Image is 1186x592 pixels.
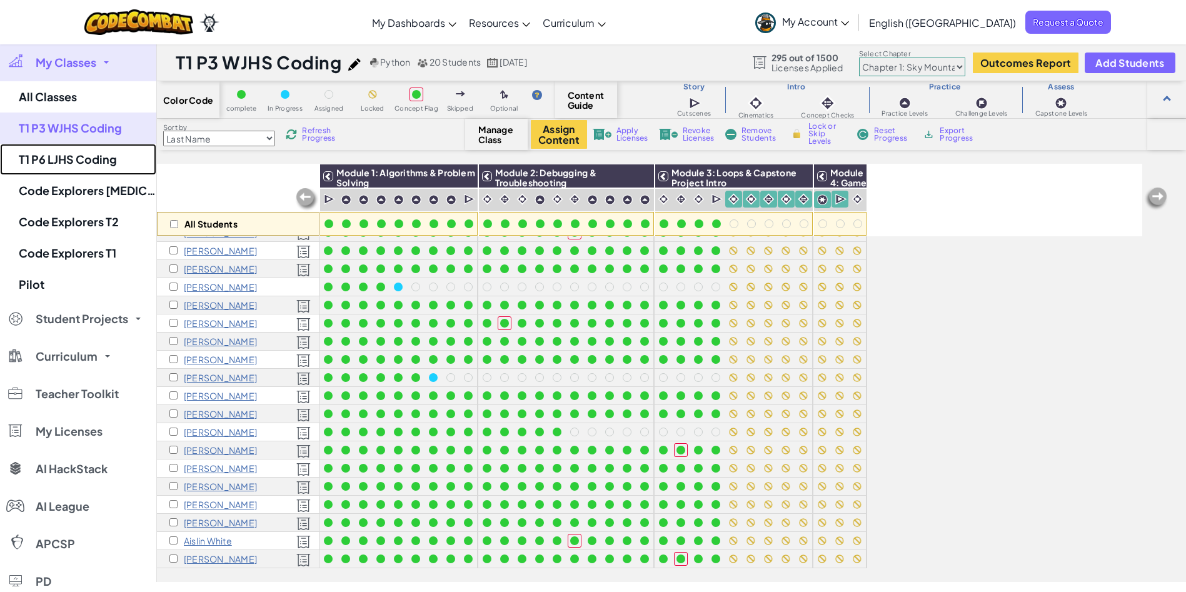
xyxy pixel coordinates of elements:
[543,16,595,29] span: Curriculum
[693,193,705,205] img: IconCinematic.svg
[341,194,351,205] img: IconPracticeLevel.svg
[830,167,873,218] span: Module 4: Game Design & Capstone Project
[749,3,855,42] a: My Account
[358,194,369,205] img: IconPracticeLevel.svg
[587,194,598,205] img: IconPracticeLevel.svg
[376,194,386,205] img: IconPracticeLevel.svg
[817,194,828,205] img: IconCapstoneLevel.svg
[835,193,847,206] img: IconCutscene.svg
[499,193,511,205] img: IconInteractive.svg
[184,219,238,229] p: All Students
[852,193,863,205] img: IconCinematic.svg
[5,74,1181,86] div: Options
[675,193,687,205] img: IconInteractive.svg
[863,6,1022,39] a: English ([GEOGRAPHIC_DATA])
[36,426,103,437] span: My Licenses
[869,16,1016,29] span: English ([GEOGRAPHIC_DATA])
[36,388,119,399] span: Teacher Toolkit
[658,193,670,205] img: IconCinematic.svg
[859,49,965,59] label: Select Chapter
[671,167,797,188] span: Module 3: Loops & Capstone Project Intro
[1085,53,1175,73] button: Add Students
[487,58,498,68] img: calendar.svg
[176,51,342,74] h1: T1 P3 WJHS Coding
[535,194,545,205] img: IconPracticeLevel.svg
[798,193,810,205] img: IconInteractive.svg
[370,58,379,68] img: python.png
[1025,11,1111,34] a: Request a Quote
[84,9,194,35] img: CodeCombat logo
[495,167,596,188] span: Module 2: Debugging & Troubleshooting
[711,193,723,206] img: IconCutscene.svg
[380,56,410,68] span: Python
[199,13,219,32] img: Ozaria
[411,194,421,205] img: IconPracticeLevel.svg
[728,193,740,205] img: IconCinematic.svg
[36,463,108,474] span: AI HackStack
[481,193,493,205] img: IconCinematic.svg
[771,63,843,73] span: Licenses Applied
[5,52,1181,63] div: Move To ...
[536,6,612,39] a: Curriculum
[393,194,404,205] img: IconPracticeLevel.svg
[551,193,563,205] img: IconCinematic.svg
[763,193,775,205] img: IconInteractive.svg
[569,193,581,205] img: IconInteractive.svg
[771,53,843,63] span: 295 out of 1500
[36,57,96,68] span: My Classes
[464,193,476,206] img: IconCutscene.svg
[294,187,319,212] img: Arrow_Left_Inactive.png
[745,193,757,205] img: IconCinematic.svg
[5,5,261,16] div: Home
[348,58,361,71] img: iconPencil.svg
[755,13,776,33] img: avatar
[5,29,1181,41] div: Sort A > Z
[428,194,439,205] img: IconPracticeLevel.svg
[640,194,650,205] img: IconPracticeLevel.svg
[5,63,1181,74] div: Delete
[605,194,615,205] img: IconPracticeLevel.svg
[5,41,1181,52] div: Sort New > Old
[372,16,445,29] span: My Dashboards
[324,193,336,206] img: IconCutscene.svg
[780,193,792,205] img: IconCinematic.svg
[417,58,428,68] img: MultipleUsers.png
[516,193,528,205] img: IconCinematic.svg
[469,16,519,29] span: Resources
[36,313,128,324] span: Student Projects
[36,351,98,362] span: Curriculum
[430,56,481,68] span: 20 Students
[463,6,536,39] a: Resources
[5,86,1181,97] div: Sign out
[973,53,1078,73] button: Outcomes Report
[36,501,89,512] span: AI League
[500,56,526,68] span: [DATE]
[5,16,116,29] input: Search outlines
[446,194,456,205] img: IconPracticeLevel.svg
[366,6,463,39] a: My Dashboards
[782,15,849,28] span: My Account
[1095,58,1164,68] span: Add Students
[336,167,475,188] span: Module 1: Algorithms & Problem Solving
[622,194,633,205] img: IconPracticeLevel.svg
